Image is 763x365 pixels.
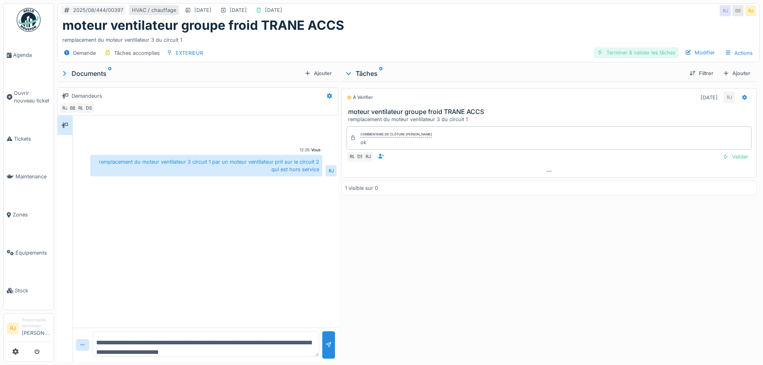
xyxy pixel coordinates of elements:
[721,47,756,59] div: Actions
[265,6,282,14] div: [DATE]
[17,8,41,32] img: Badge_color-CXgf-gQk.svg
[4,158,54,196] a: Maintenance
[345,184,378,192] div: 1 visible sur 0
[230,6,247,14] div: [DATE]
[345,69,683,78] div: Tâches
[4,272,54,310] a: Stock
[15,173,50,180] span: Maintenance
[108,69,112,78] sup: 0
[311,147,321,153] div: Vous
[132,6,176,14] div: HVAC / chauffage
[72,92,102,100] div: Demandeurs
[83,102,94,114] div: DS
[4,196,54,234] a: Zones
[13,51,50,59] span: Agenda
[14,135,50,143] span: Tickets
[194,6,211,14] div: [DATE]
[7,323,19,334] li: RJ
[114,49,160,57] div: Tâches accomplies
[73,49,96,57] div: Demande
[360,132,432,137] div: Commentaire de clôture [PERSON_NAME]
[379,69,383,78] sup: 0
[362,151,374,162] div: RJ
[4,36,54,74] a: Agenda
[15,287,50,294] span: Stock
[701,94,718,101] div: [DATE]
[60,69,301,78] div: Documents
[300,147,310,153] div: 12:26
[301,68,335,79] div: Ajouter
[732,5,744,16] div: BB
[354,151,366,162] div: DS
[347,94,373,101] div: À vérifier
[62,18,344,33] h1: moteur ventilateur groupe froid TRANE ACCS
[75,102,86,114] div: RL
[13,211,50,218] span: Zones
[720,5,731,16] div: RJ
[14,89,50,104] span: Ouvrir nouveau ticket
[4,234,54,272] a: Équipements
[62,33,755,44] div: remplacement du moteur ventilateur 3 du circuit 1
[59,102,70,114] div: RJ
[176,49,203,57] div: EXTERIEUR
[22,317,50,340] li: [PERSON_NAME]
[348,108,753,116] h3: moteur ventilateur groupe froid TRANE ACCS
[745,5,756,16] div: RJ
[325,165,337,176] div: RJ
[7,317,50,342] a: RJ Responsable technicien[PERSON_NAME]
[22,317,50,329] div: Responsable technicien
[360,139,432,146] div: ok
[90,155,322,176] div: remplacement du moteur ventilateur 3 circuit 1 par un moteur ventilateur prit sur le circuit 2 qu...
[719,151,751,162] div: Valider
[15,249,50,257] span: Équipements
[348,116,753,123] div: remplacement du moteur ventilateur 3 du circuit 1
[686,68,717,79] div: Filtrer
[4,120,54,158] a: Tickets
[724,92,735,103] div: RJ
[594,47,679,58] div: Terminer & valider les tâches
[67,102,78,114] div: BB
[347,151,358,162] div: RL
[682,47,718,58] div: Modifier
[720,68,753,79] div: Ajouter
[73,6,123,14] div: 2025/08/444/00397
[4,74,54,120] a: Ouvrir nouveau ticket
